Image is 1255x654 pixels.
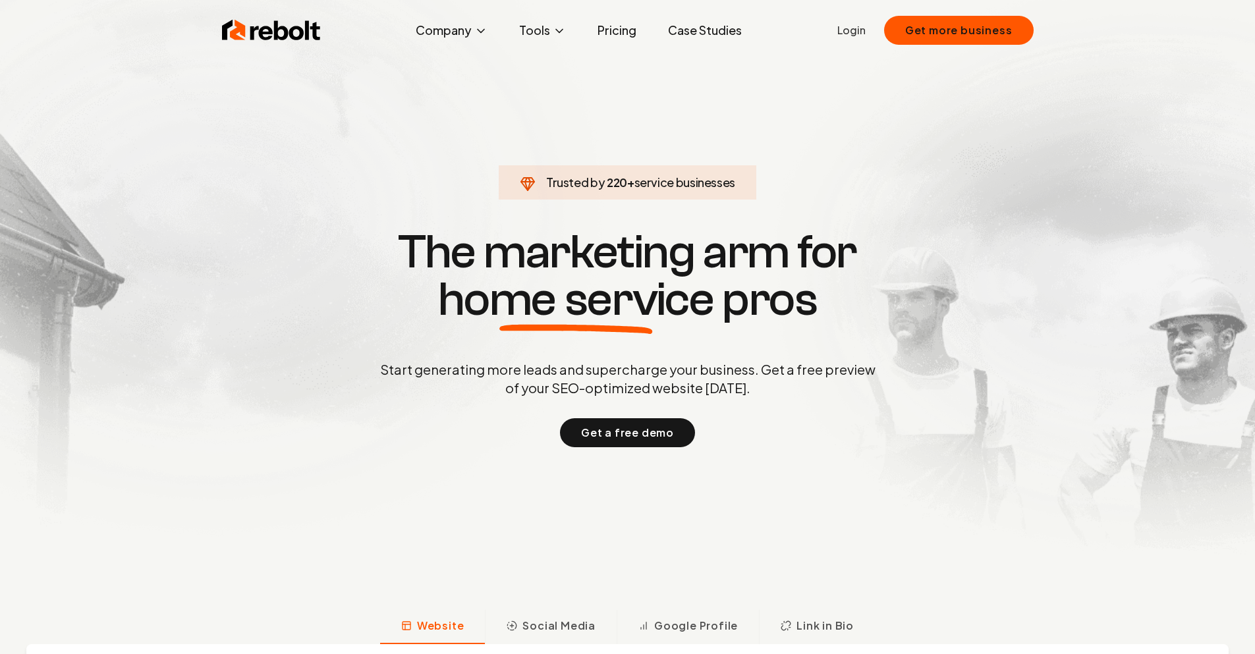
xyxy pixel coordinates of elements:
span: Google Profile [654,618,738,634]
button: Link in Bio [759,610,875,644]
button: Get a free demo [560,418,695,447]
a: Login [837,22,866,38]
img: Rebolt Logo [222,17,321,43]
span: Link in Bio [796,618,854,634]
p: Start generating more leads and supercharge your business. Get a free preview of your SEO-optimiz... [377,360,878,397]
a: Pricing [587,17,647,43]
button: Tools [509,17,576,43]
button: Get more business [884,16,1034,45]
button: Company [405,17,498,43]
span: service businesses [634,175,736,190]
button: Website [380,610,486,644]
span: + [627,175,634,190]
span: Website [417,618,464,634]
h1: The marketing arm for pros [312,229,944,323]
span: Trusted by [546,175,605,190]
span: Social Media [522,618,596,634]
button: Social Media [485,610,617,644]
a: Case Studies [657,17,752,43]
span: 220 [607,173,627,192]
span: home service [438,276,714,323]
button: Google Profile [617,610,759,644]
